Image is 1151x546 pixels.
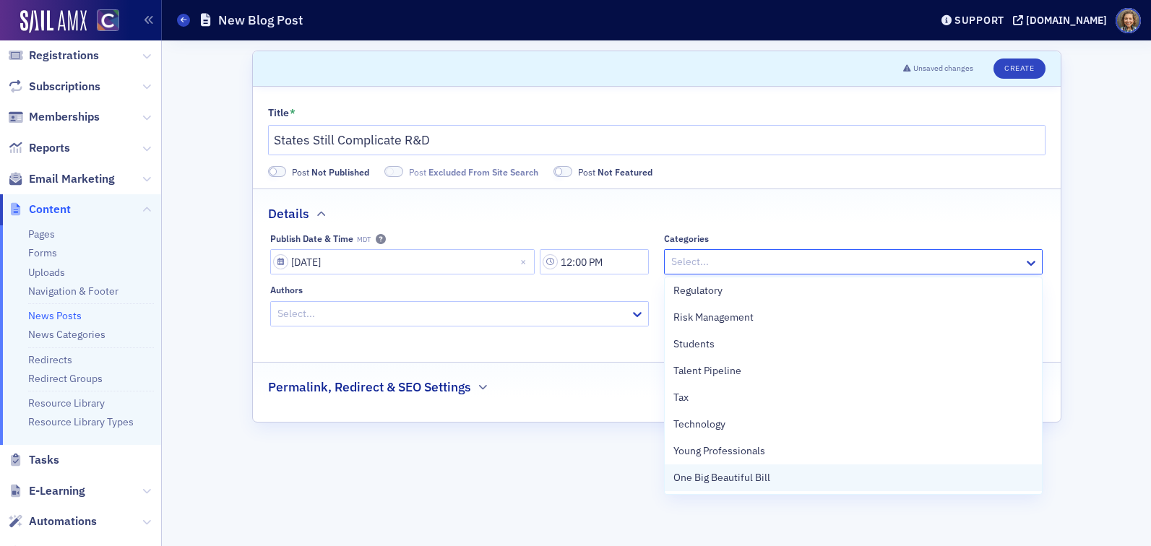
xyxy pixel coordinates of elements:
[357,235,371,244] span: MDT
[218,12,303,29] h1: New Blog Post
[311,166,369,178] span: Not Published
[954,14,1004,27] div: Support
[28,285,118,298] a: Navigation & Footer
[87,9,119,34] a: View Homepage
[540,249,649,274] input: 00:00 AM
[29,79,100,95] span: Subscriptions
[664,233,709,244] div: Categories
[292,165,369,178] span: Post
[28,353,72,366] a: Redirects
[409,165,538,178] span: Post
[8,201,71,217] a: Content
[8,109,100,125] a: Memberships
[553,166,572,177] span: Not Featured
[673,310,754,325] span: Risk Management
[29,201,71,217] span: Content
[28,309,82,322] a: News Posts
[673,363,741,378] span: Talent Pipeline
[673,390,689,405] span: Tax
[268,378,471,396] h2: Permalink, Redirect & SEO Settings
[270,285,303,295] div: Authors
[97,9,119,32] img: SailAMX
[29,452,59,468] span: Tasks
[515,249,535,274] button: Close
[673,283,723,298] span: Regulatory
[8,452,59,468] a: Tasks
[1116,8,1141,33] span: Profile
[28,372,103,385] a: Redirect Groups
[270,233,353,244] div: Publish Date & Time
[673,443,765,459] span: Young Professionals
[268,107,289,120] div: Title
[268,204,309,223] h2: Details
[673,470,770,485] span: One Big Beautiful Bill
[28,266,65,279] a: Uploads
[598,166,652,178] span: Not Featured
[8,513,97,529] a: Automations
[28,396,105,409] a: Resource Library
[384,166,403,177] span: Excluded From Site Search
[8,171,115,187] a: Email Marketing
[29,48,99,64] span: Registrations
[673,417,725,432] span: Technology
[1013,15,1112,25] button: [DOMAIN_NAME]
[428,166,538,178] span: Excluded From Site Search
[268,166,287,177] span: Not Published
[8,79,100,95] a: Subscriptions
[578,165,652,178] span: Post
[29,483,85,499] span: E-Learning
[20,10,87,33] img: SailAMX
[29,109,100,125] span: Memberships
[29,171,115,187] span: Email Marketing
[290,107,296,120] abbr: This field is required
[28,415,134,428] a: Resource Library Types
[8,48,99,64] a: Registrations
[270,249,535,274] input: MM/DD/YYYY
[913,63,973,74] span: Unsaved changes
[29,140,70,156] span: Reports
[29,513,97,529] span: Automations
[8,483,85,499] a: E-Learning
[28,328,105,341] a: News Categories
[8,140,70,156] a: Reports
[1026,14,1107,27] div: [DOMAIN_NAME]
[28,227,55,240] a: Pages
[673,337,715,352] span: Students
[28,246,57,259] a: Forms
[993,58,1045,79] button: Create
